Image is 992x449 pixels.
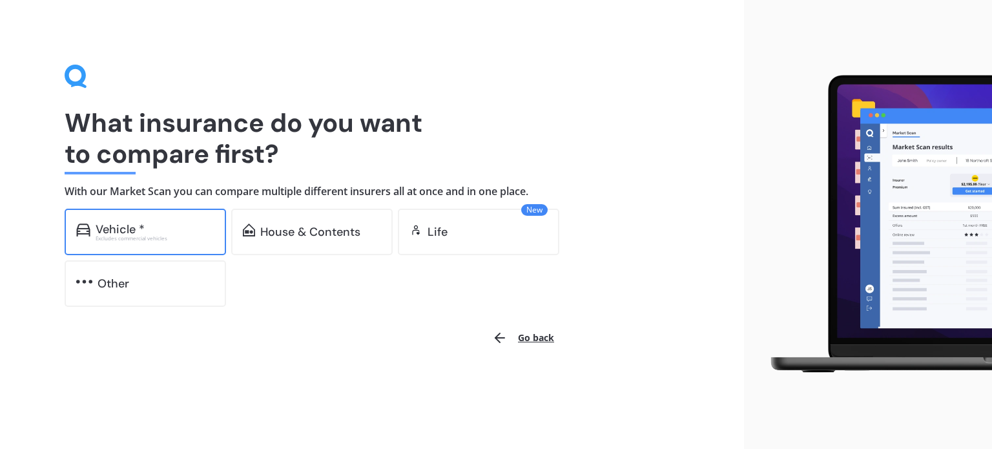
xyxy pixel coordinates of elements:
span: New [521,204,548,216]
h1: What insurance do you want to compare first? [65,107,679,169]
div: Excludes commercial vehicles [96,236,214,241]
h4: With our Market Scan you can compare multiple different insurers all at once and in one place. [65,185,679,198]
img: other.81dba5aafe580aa69f38.svg [76,275,92,288]
img: laptop.webp [754,68,992,381]
div: Life [428,225,448,238]
button: Go back [484,322,562,353]
img: home-and-contents.b802091223b8502ef2dd.svg [243,224,255,236]
div: House & Contents [260,225,360,238]
div: Other [98,277,129,290]
img: life.f720d6a2d7cdcd3ad642.svg [409,224,422,236]
div: Vehicle * [96,223,145,236]
img: car.f15378c7a67c060ca3f3.svg [76,224,90,236]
